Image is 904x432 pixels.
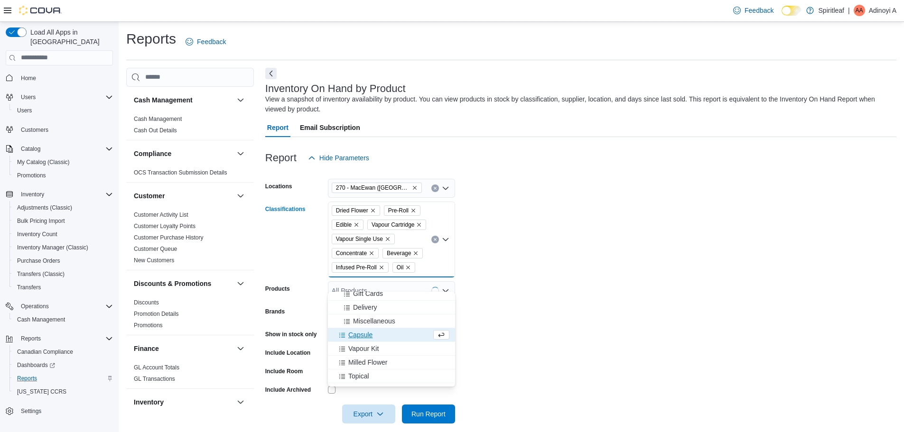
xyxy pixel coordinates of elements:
button: Customers [2,123,117,137]
span: Oil [397,263,404,272]
button: Cash Management [235,94,246,106]
span: Pre-Roll [388,206,409,215]
button: Reports [2,332,117,345]
a: Dashboards [9,358,117,372]
span: Inventory Count [17,230,57,238]
a: Home [17,73,40,84]
div: View a snapshot of inventory availability by product. You can view products in stock by classific... [265,94,892,114]
span: Promotions [13,170,113,181]
label: Include Archived [265,386,311,394]
span: Inventory Count [13,229,113,240]
span: Export [348,404,390,423]
button: Delivery [328,301,455,314]
a: Customer Purchase History [134,234,204,241]
button: [US_STATE] CCRS [9,385,117,398]
span: Topical [348,371,369,381]
span: Cash Management [17,316,65,323]
span: My Catalog (Classic) [17,158,70,166]
button: Customer [134,191,233,201]
a: New Customers [134,257,174,264]
a: My Catalog (Classic) [13,156,74,168]
span: Users [13,105,113,116]
button: Remove Dried Flower from selection in this group [370,208,376,213]
span: Dashboards [17,361,55,369]
span: Load All Apps in [GEOGRAPHIC_DATA] [27,28,113,46]
button: Settings [2,404,117,418]
button: Topical [328,369,455,383]
a: Cash Management [13,314,69,325]
a: Transfers [13,282,45,293]
span: Infused Pre-Roll [336,263,377,272]
a: Transfers (Classic) [13,268,68,280]
button: Inventory [17,189,48,200]
a: Inventory Manager (Classic) [13,242,92,253]
span: Concentrate [332,248,379,258]
p: | [848,5,850,16]
button: Compliance [235,148,246,159]
span: [US_STATE] CCRS [17,388,66,395]
a: GL Transactions [134,376,175,382]
span: Seed [348,385,364,395]
a: Customer Activity List [134,211,188,218]
button: Compliance [134,149,233,158]
span: GL Account Totals [134,364,179,371]
span: Customer Loyalty Points [134,222,196,230]
span: Catalog [17,143,113,155]
button: Remove Vapour Single Use from selection in this group [385,236,391,242]
span: Settings [21,407,41,415]
span: Bulk Pricing Import [17,217,65,225]
span: Dried Flower [332,205,380,216]
a: Purchase Orders [13,255,64,267]
a: Discounts [134,299,159,306]
button: Miscellaneous [328,314,455,328]
span: Gift Cards [353,289,383,298]
span: Cash Management [13,314,113,325]
h3: Inventory [134,397,164,407]
label: Products [265,285,290,293]
button: Vapour Kit [328,342,455,356]
a: Canadian Compliance [13,346,77,358]
span: Cash Out Details [134,127,177,134]
a: Inventory Count [13,229,61,240]
button: Operations [2,300,117,313]
button: Transfers [9,281,117,294]
button: Bulk Pricing Import [9,214,117,228]
span: Customers [21,126,48,134]
a: Reports [13,373,41,384]
span: Operations [17,301,113,312]
span: Reports [17,333,113,344]
span: Canadian Compliance [17,348,73,356]
span: 270 - MacEwan ([GEOGRAPHIC_DATA]) [336,183,410,193]
a: Promotions [134,322,163,329]
h3: Compliance [134,149,171,158]
button: Export [342,404,395,423]
button: Adjustments (Classic) [9,201,117,214]
span: Reports [21,335,41,342]
span: Dried Flower [336,206,368,215]
button: Inventory Manager (Classic) [9,241,117,254]
button: Catalog [2,142,117,156]
input: Dark Mode [782,6,801,16]
span: Customer Queue [134,245,177,253]
label: Show in stock only [265,331,317,338]
span: Canadian Compliance [13,346,113,358]
a: Adjustments (Classic) [13,202,76,213]
h3: Customer [134,191,165,201]
span: My Catalog (Classic) [13,156,113,168]
button: Cash Management [9,313,117,326]
div: Cash Management [126,113,254,140]
a: Dashboards [13,359,59,371]
button: My Catalog (Classic) [9,156,117,169]
a: OCS Transaction Submission Details [134,169,227,176]
span: Vapour Single Use [336,234,383,244]
button: Gift Cards [328,287,455,301]
button: Next [265,68,277,79]
span: GL Transactions [134,375,175,383]
button: Catalog [17,143,44,155]
div: Compliance [126,167,254,182]
span: Vapour Cartridge [367,220,426,230]
h3: Inventory On Hand by Product [265,83,406,94]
